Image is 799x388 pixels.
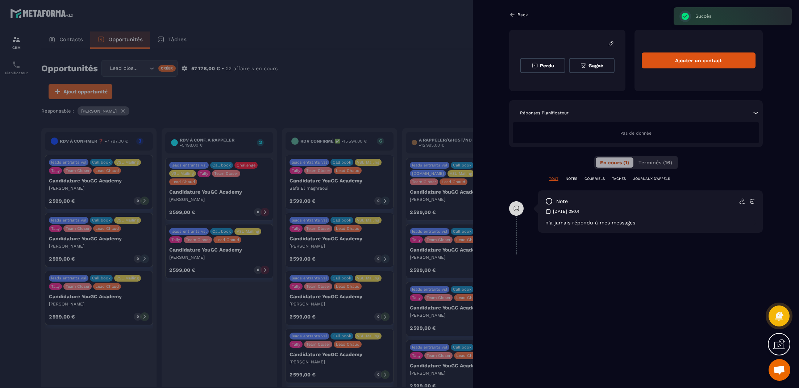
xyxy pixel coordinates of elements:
[553,208,579,214] p: [DATE] 09:01
[596,157,633,168] button: En cours (1)
[549,176,558,181] p: TOUT
[556,198,568,205] p: note
[520,110,569,116] p: Réponses Planificateur
[612,176,626,181] p: TÂCHES
[633,176,670,181] p: JOURNAUX D'APPELS
[638,160,672,165] span: Terminés (16)
[634,157,677,168] button: Terminés (16)
[569,58,614,73] button: Gagné
[769,359,790,381] div: Ouvrir le chat
[588,63,603,68] span: Gagné
[584,176,605,181] p: COURRIELS
[600,160,629,165] span: En cours (1)
[540,63,554,68] span: Perdu
[642,52,756,68] div: Ajouter un contact
[566,176,577,181] p: NOTES
[520,58,565,73] button: Perdu
[545,220,756,225] p: n'a jamais répondu à mes messages
[620,131,652,136] span: Pas de donnée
